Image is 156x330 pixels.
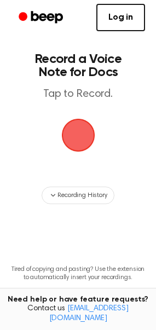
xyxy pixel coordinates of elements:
button: Recording History [42,187,114,204]
span: Contact us [7,304,149,323]
a: [EMAIL_ADDRESS][DOMAIN_NAME] [49,305,129,322]
a: Beep [11,7,73,28]
p: Tap to Record. [20,88,136,101]
p: Tired of copying and pasting? Use the extension to automatically insert your recordings. [9,265,147,282]
span: Recording History [57,190,107,200]
h1: Record a Voice Note for Docs [20,53,136,79]
img: Beep Logo [62,119,95,152]
a: Log in [96,4,145,31]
